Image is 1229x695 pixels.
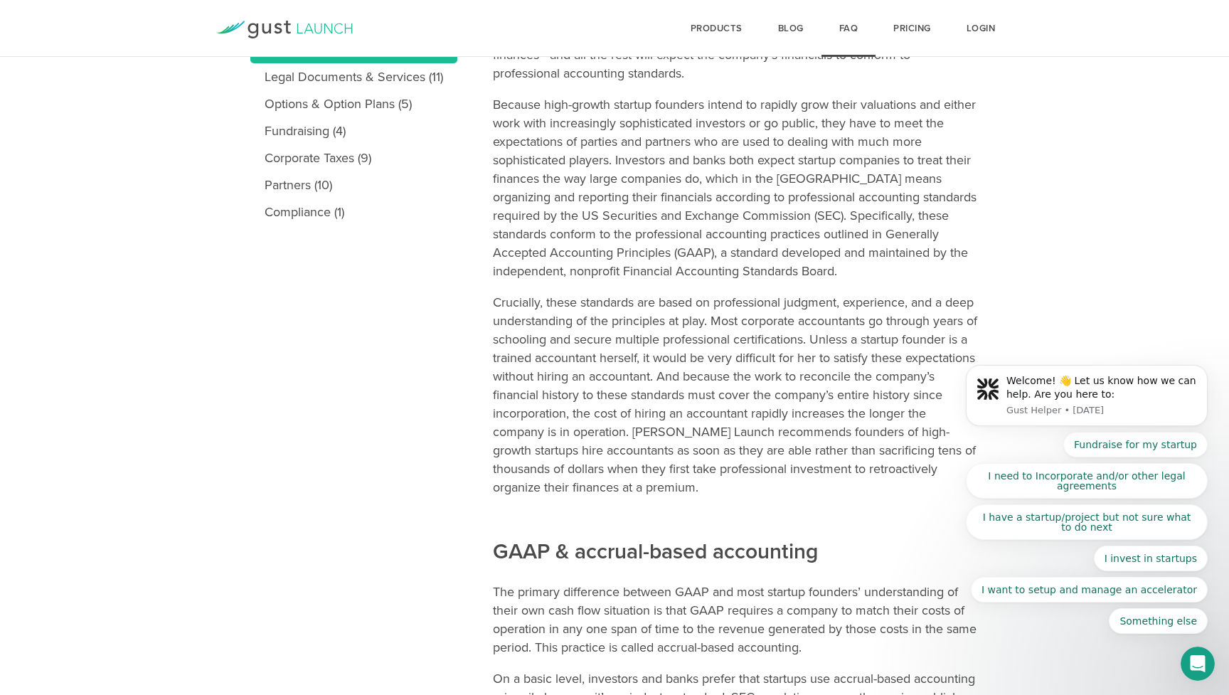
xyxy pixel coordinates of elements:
[1181,647,1215,681] iframe: Intercom live chat
[250,198,457,226] a: Compliance (1)
[250,117,457,144] a: Fundraising (4)
[493,293,979,497] p: Crucially, these standards are based on professional judgment, experience, and a deep understandi...
[250,90,457,117] a: Options & Option Plans (5)
[493,583,979,657] p: The primary difference between GAAP and most startup founders’ understanding of their own cash fl...
[493,442,979,566] h2: GAAP & accrual-based accounting
[945,142,1229,657] iframe: Intercom notifications message
[250,144,457,171] a: Corporate Taxes (9)
[493,95,979,280] p: Because high-growth startup founders intend to rapidly grow their valuations and either work with...
[250,171,457,198] a: Partners (10)
[250,63,457,90] a: Legal Documents & Services (11)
